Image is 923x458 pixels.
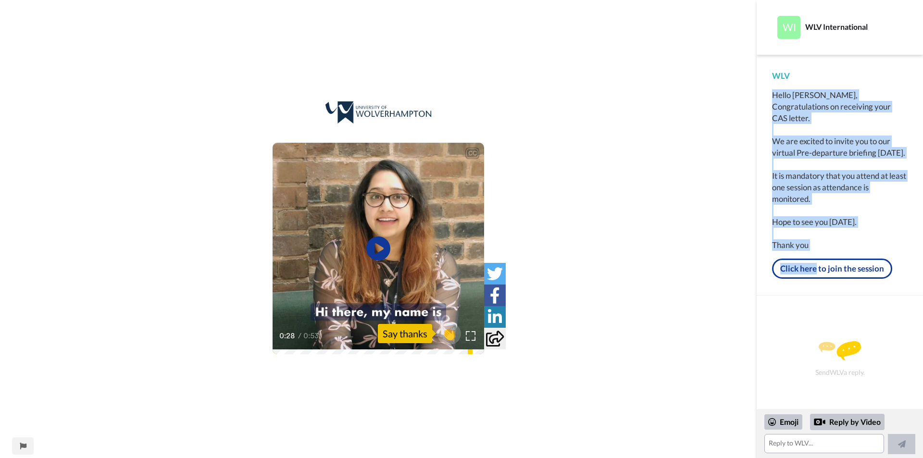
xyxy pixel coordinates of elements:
[772,259,892,279] a: Click here to join the session
[466,331,475,341] img: Full screen
[466,149,478,158] div: CC
[814,416,825,428] div: Reply by Video
[772,70,908,82] div: WLV
[772,89,908,251] div: Hello [PERSON_NAME], Congratulations on receiving your CAS letter. We are excited to invite you t...
[279,330,296,342] span: 0:28
[303,330,320,342] span: 0:53
[819,341,861,360] img: message.svg
[805,22,907,31] div: WLV International
[777,16,800,39] img: Profile Image
[770,312,910,405] div: Send WLV a reply.
[437,326,461,341] span: 👏
[764,414,802,430] div: Emoji
[378,324,432,343] div: Say thanks
[298,330,301,342] span: /
[325,101,431,124] img: 0a2bfc76-1499-422d-ad4e-557cedd87c03
[810,414,885,430] div: Reply by Video
[437,323,461,345] button: 👏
